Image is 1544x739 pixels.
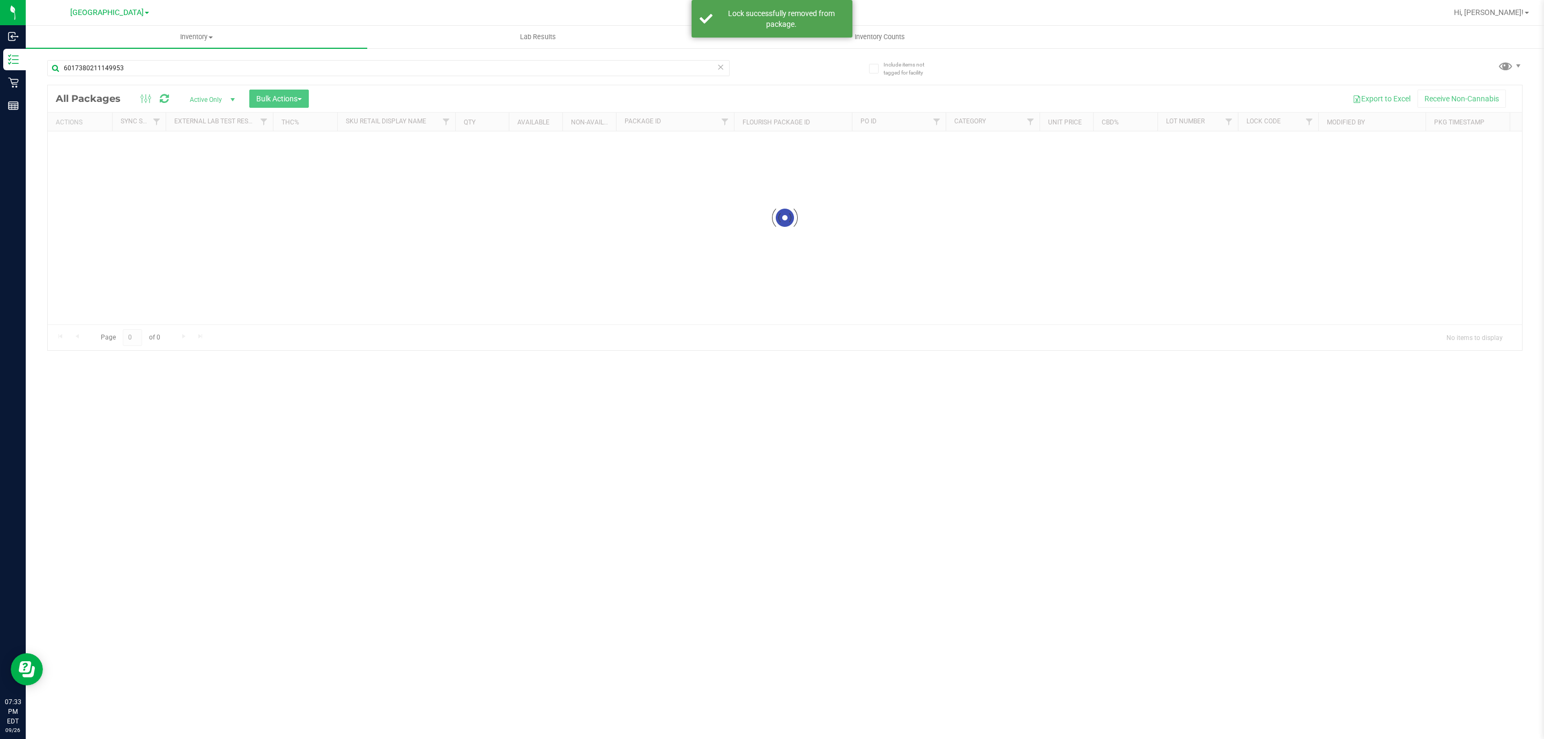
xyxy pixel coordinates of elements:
inline-svg: Retail [8,77,19,88]
span: Inventory [26,32,367,42]
span: Lab Results [506,32,570,42]
a: Inventory Counts [709,26,1050,48]
span: [GEOGRAPHIC_DATA] [70,8,144,17]
span: Hi, [PERSON_NAME]! [1454,8,1524,17]
inline-svg: Inventory [8,54,19,65]
inline-svg: Reports [8,100,19,111]
iframe: Resource center [11,653,43,685]
div: Lock successfully removed from package. [718,8,844,29]
p: 09/26 [5,726,21,734]
a: Lab Results [367,26,709,48]
p: 07:33 PM EDT [5,697,21,726]
span: Inventory Counts [840,32,919,42]
a: Inventory [26,26,367,48]
span: Include items not tagged for facility [884,61,937,77]
input: Search Package ID, Item Name, SKU, Lot or Part Number... [47,60,730,76]
span: Clear [717,60,724,74]
inline-svg: Inbound [8,31,19,42]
